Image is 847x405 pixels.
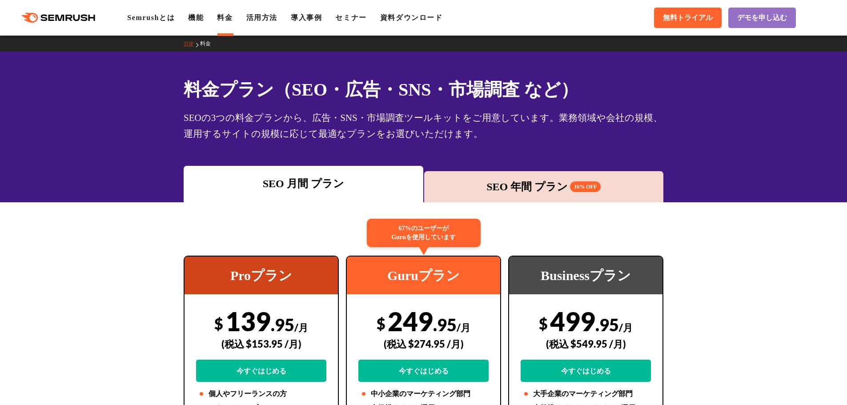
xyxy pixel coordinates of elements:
a: 料金 [217,14,233,21]
div: 499 [521,305,651,382]
a: 資料ダウンロード [380,14,443,21]
li: 個人やフリーランスの方 [196,389,326,399]
span: $ [214,314,223,333]
span: /月 [294,321,308,333]
a: 今すぐはじめる [358,360,489,382]
div: SEO 年間 プラン [429,179,659,195]
span: .95 [595,314,619,335]
h1: 料金プラン（SEO・広告・SNS・市場調査 など） [184,76,663,103]
a: 導入事例 [291,14,322,21]
li: 大手企業のマーケティング部門 [521,389,651,399]
a: Semrushとは [127,14,175,21]
div: SEO 月間 プラン [188,176,419,192]
div: SEOの3つの料金プランから、広告・SNS・市場調査ツールキットをご用意しています。業務領域や会社の規模、運用するサイトの規模に応じて最適なプランをお選びいただけます。 [184,110,663,142]
a: TOP [184,40,200,47]
span: デモを申し込む [737,13,787,23]
a: 無料トライアル [654,8,722,28]
span: $ [377,314,385,333]
div: Proプラン [185,257,338,294]
span: .95 [433,314,457,335]
div: 139 [196,305,326,382]
div: Businessプラン [509,257,662,294]
a: 活用方法 [246,14,277,21]
span: $ [539,314,548,333]
a: 今すぐはじめる [521,360,651,382]
a: 機能 [188,14,204,21]
a: セミナー [335,14,366,21]
li: 中小企業のマーケティング部門 [358,389,489,399]
div: (税込 $274.95 /月) [358,328,489,360]
a: 料金 [200,40,217,47]
div: 249 [358,305,489,382]
span: 16% OFF [570,181,601,192]
span: /月 [619,321,633,333]
div: (税込 $549.95 /月) [521,328,651,360]
a: 今すぐはじめる [196,360,326,382]
span: 無料トライアル [663,13,713,23]
div: 67%のユーザーが Guruを使用しています [367,219,481,247]
span: .95 [271,314,294,335]
div: (税込 $153.95 /月) [196,328,326,360]
a: デモを申し込む [728,8,796,28]
div: Guruプラン [347,257,500,294]
span: /月 [457,321,470,333]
